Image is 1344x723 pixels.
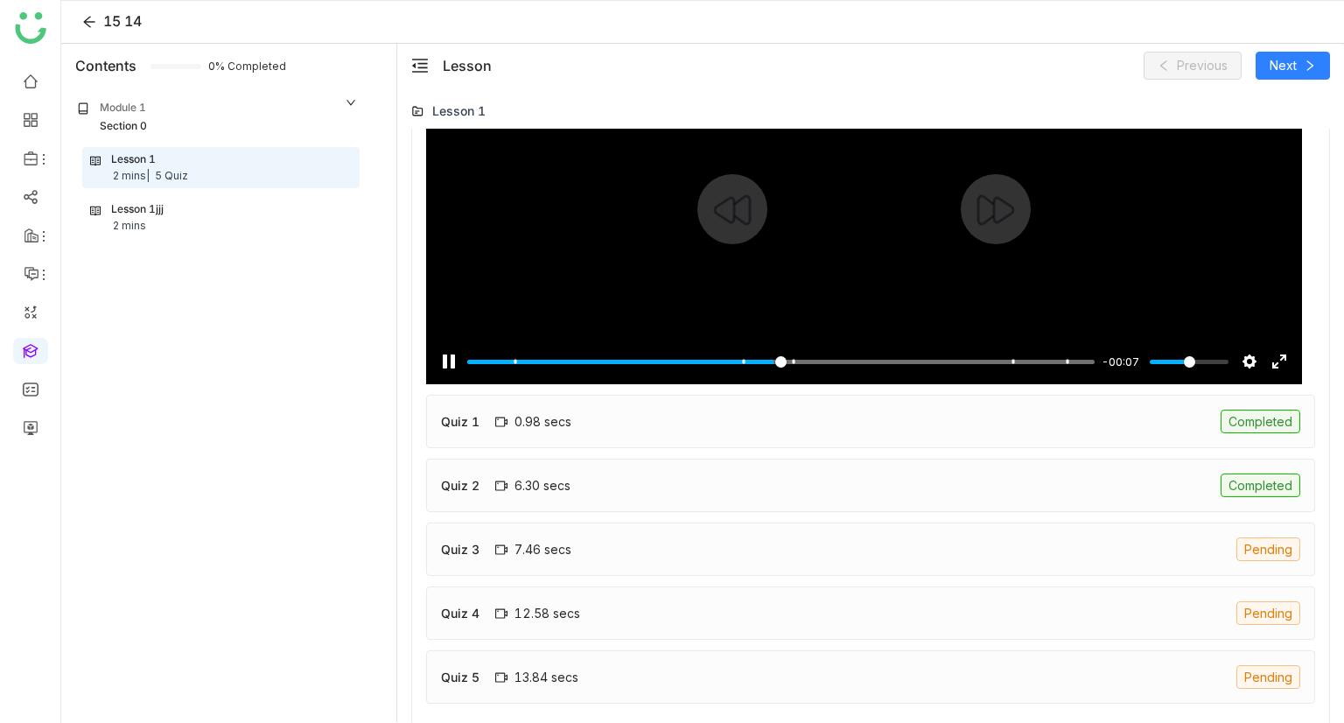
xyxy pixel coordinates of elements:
[441,668,479,686] div: Quiz 5
[100,118,147,135] div: Section 0
[1221,410,1300,433] div: Completed
[411,57,429,75] button: menu-fold
[1236,601,1300,625] div: Pending
[441,540,479,558] div: Quiz 3
[65,88,370,147] div: Module 1Section 0
[411,105,423,117] img: lms-folder.svg
[90,155,101,167] img: lesson.svg
[441,604,479,622] div: Quiz 4
[75,55,136,76] div: Contents
[1236,665,1300,689] div: Pending
[208,61,229,72] span: 0% Completed
[467,354,1095,370] input: Seek
[1256,52,1330,80] button: Next
[100,100,146,116] div: Module 1
[113,168,150,185] div: 2 mins
[1236,537,1300,561] div: Pending
[146,169,150,182] span: |
[1150,354,1228,370] input: Volume
[1221,474,1300,497] div: Completed
[1097,352,1144,371] div: Current time
[411,57,429,74] span: menu-fold
[495,670,578,684] div: 13.84 secs
[443,55,492,76] div: Lesson
[441,412,479,431] div: Quiz 1
[432,102,486,120] div: Lesson 1
[155,168,188,185] div: 5 Quiz
[441,476,479,495] div: Quiz 2
[111,151,156,168] div: Lesson 1
[495,414,571,429] div: 0.98 secs
[111,201,164,218] div: Lesson 1jjj
[113,218,146,235] div: 2 mins
[1144,52,1242,80] button: Previous
[495,606,580,621] div: 12.58 secs
[495,542,571,557] div: 7.46 secs
[1270,56,1297,75] span: Next
[103,12,142,30] span: 15 14
[495,478,570,493] div: 6.30 secs
[90,205,101,217] img: lesson.svg
[15,12,46,44] img: logo
[435,347,463,376] button: Pause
